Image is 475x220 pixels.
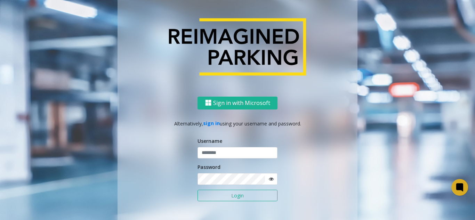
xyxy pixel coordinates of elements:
a: sign in [203,120,220,127]
label: Password [198,163,220,171]
button: Sign in with Microsoft [198,96,277,109]
p: Alternatively, using your username and password. [124,120,351,127]
label: Username [198,137,222,145]
button: Login [198,190,277,202]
